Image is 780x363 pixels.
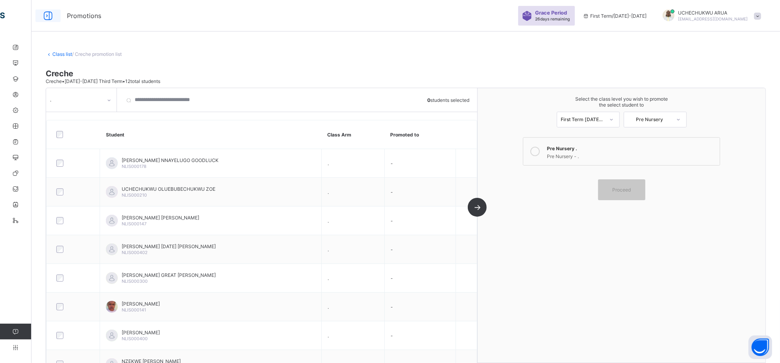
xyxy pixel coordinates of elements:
span: - [391,160,393,166]
span: UCHECHUKWU OLUEBUBECHUKWU ZOE [122,186,215,192]
a: Class list [52,51,72,57]
span: - [391,304,393,310]
span: . [328,304,329,310]
span: . [328,189,329,195]
div: . [50,97,102,103]
span: UCHECHUKWU ARUA [678,10,748,16]
span: - [391,217,393,223]
span: [PERSON_NAME] NNAYELUGO GOODLUCK [122,157,219,163]
b: 0 [427,97,430,103]
span: NLIS000178 [122,164,146,169]
span: NLIS000147 [122,221,146,227]
div: Pre Nursery - . [547,151,716,159]
span: - [391,332,393,338]
span: / Creche promotion list [72,51,122,57]
span: [EMAIL_ADDRESS][DOMAIN_NAME] [678,17,748,21]
th: Class Arm [321,120,384,149]
span: Promotions [67,12,510,20]
span: . [328,160,329,166]
button: Open asap [749,335,772,359]
span: NLIS000141 [122,307,146,313]
div: Pre Nursery . [547,144,716,151]
span: NLIS000300 [122,278,148,284]
span: . [328,332,329,338]
div: First Term [DATE]-[DATE] [561,116,604,122]
th: Promoted to [384,120,456,149]
span: . [328,217,329,223]
span: - [391,189,393,195]
div: UCHECHUKWUARUA [655,9,765,22]
span: Proceed [612,187,631,193]
span: session/term information [583,13,647,19]
span: - [391,275,393,281]
span: Creche [46,69,766,78]
img: sticker-purple.71386a28dfed39d6af7621340158ba97.svg [522,11,532,21]
span: [PERSON_NAME] [DATE] [PERSON_NAME] [122,243,216,249]
span: [PERSON_NAME] GREAT [PERSON_NAME] [122,272,216,278]
span: . [328,275,329,281]
div: Pre Nursery [628,116,671,122]
span: . [328,246,329,252]
span: NLIS000210 [122,192,147,198]
span: [PERSON_NAME] [122,301,160,307]
span: [PERSON_NAME] [PERSON_NAME] [122,215,199,221]
span: students selected [427,97,469,103]
span: - [391,246,393,252]
span: NLIS000402 [122,250,148,255]
span: Creche • [DATE]-[DATE] Third Term • 12 total students [46,78,160,84]
span: 26 days remaining [535,17,570,21]
span: [PERSON_NAME] [122,330,160,335]
span: Grace Period [535,10,567,16]
span: Select the class level you wish to promote the select student to [485,96,758,108]
th: Student [100,120,322,149]
span: NLIS000400 [122,336,148,341]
